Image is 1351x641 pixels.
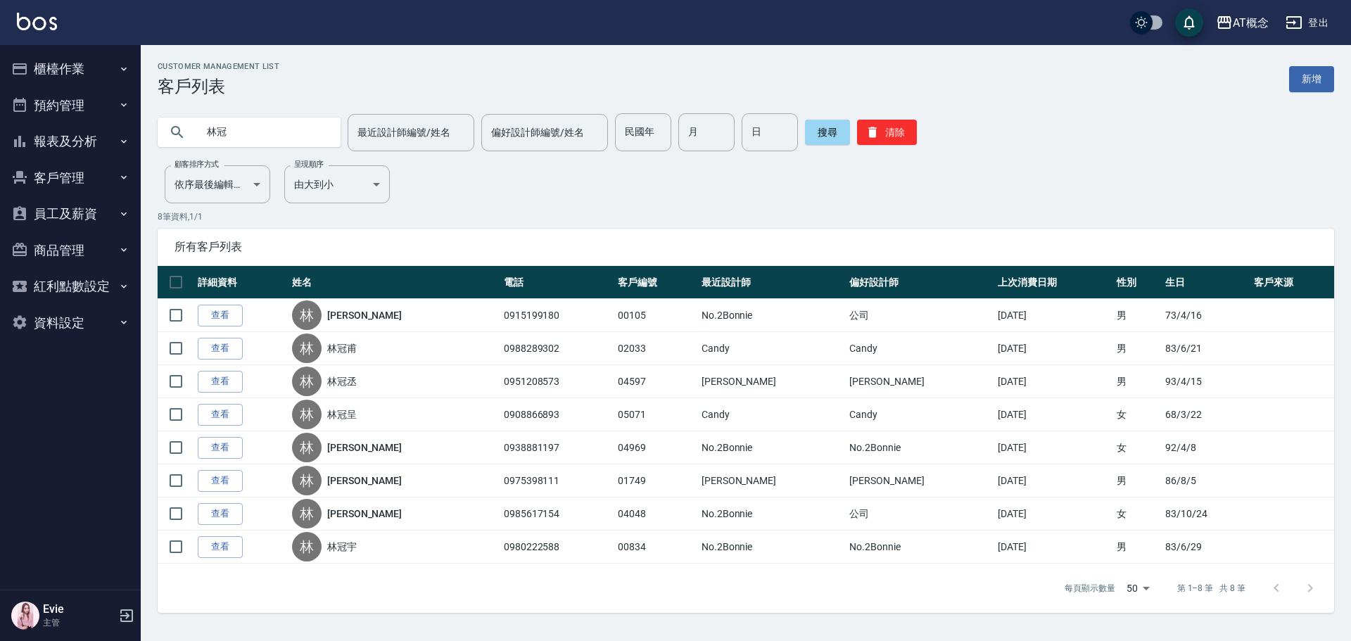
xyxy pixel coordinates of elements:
[43,616,115,629] p: 主管
[6,160,135,196] button: 客戶管理
[327,374,357,388] a: 林冠丞
[994,398,1114,431] td: [DATE]
[614,365,698,398] td: 04597
[158,77,279,96] h3: 客戶列表
[805,120,850,145] button: 搜尋
[994,531,1114,564] td: [DATE]
[994,497,1114,531] td: [DATE]
[158,62,279,71] h2: Customer Management List
[198,404,243,426] a: 查看
[846,299,994,332] td: 公司
[1162,398,1250,431] td: 68/3/22
[614,464,698,497] td: 01749
[165,165,270,203] div: 依序最後編輯時間
[614,531,698,564] td: 00834
[614,398,698,431] td: 05071
[17,13,57,30] img: Logo
[846,266,994,299] th: 偏好設計師
[1210,8,1274,37] button: AT概念
[994,464,1114,497] td: [DATE]
[698,497,846,531] td: No.2Bonnie
[500,266,614,299] th: 電話
[698,365,846,398] td: [PERSON_NAME]
[198,338,243,360] a: 查看
[6,196,135,232] button: 員工及薪資
[327,474,402,488] a: [PERSON_NAME]
[698,431,846,464] td: No.2Bonnie
[1162,464,1250,497] td: 86/8/5
[500,332,614,365] td: 0988289302
[994,266,1114,299] th: 上次消費日期
[327,507,402,521] a: [PERSON_NAME]
[1289,66,1334,92] a: 新增
[43,602,115,616] h5: Evie
[284,165,390,203] div: 由大到小
[1162,332,1250,365] td: 83/6/21
[1113,266,1162,299] th: 性別
[288,266,500,299] th: 姓名
[614,299,698,332] td: 00105
[158,210,1334,223] p: 8 筆資料, 1 / 1
[1162,365,1250,398] td: 93/4/15
[292,334,322,363] div: 林
[6,232,135,269] button: 商品管理
[198,371,243,393] a: 查看
[1162,497,1250,531] td: 83/10/24
[500,365,614,398] td: 0951208573
[175,240,1317,254] span: 所有客戶列表
[175,159,219,170] label: 顧客排序方式
[292,466,322,495] div: 林
[198,437,243,459] a: 查看
[500,464,614,497] td: 0975398111
[846,497,994,531] td: 公司
[1162,531,1250,564] td: 83/6/29
[698,398,846,431] td: Candy
[857,120,917,145] button: 清除
[1280,10,1334,36] button: 登出
[1233,14,1269,32] div: AT概念
[846,365,994,398] td: [PERSON_NAME]
[6,268,135,305] button: 紅利點數設定
[1121,569,1155,607] div: 50
[846,431,994,464] td: No.2Bonnie
[614,332,698,365] td: 02033
[6,123,135,160] button: 報表及分析
[198,305,243,326] a: 查看
[698,266,846,299] th: 最近設計師
[292,400,322,429] div: 林
[1177,582,1245,595] p: 第 1–8 筆 共 8 筆
[194,266,288,299] th: 詳細資料
[1113,431,1162,464] td: 女
[500,398,614,431] td: 0908866893
[327,308,402,322] a: [PERSON_NAME]
[614,431,698,464] td: 04969
[500,431,614,464] td: 0938881197
[327,341,357,355] a: 林冠甫
[327,440,402,455] a: [PERSON_NAME]
[6,87,135,124] button: 預約管理
[846,332,994,365] td: Candy
[1162,299,1250,332] td: 73/4/16
[698,531,846,564] td: No.2Bonnie
[292,367,322,396] div: 林
[198,536,243,558] a: 查看
[1175,8,1203,37] button: save
[1113,497,1162,531] td: 女
[614,497,698,531] td: 04048
[1065,582,1115,595] p: 每頁顯示數量
[994,299,1114,332] td: [DATE]
[292,433,322,462] div: 林
[198,470,243,492] a: 查看
[6,305,135,341] button: 資料設定
[1113,332,1162,365] td: 男
[500,531,614,564] td: 0980222588
[994,365,1114,398] td: [DATE]
[846,531,994,564] td: No.2Bonnie
[698,332,846,365] td: Candy
[994,332,1114,365] td: [DATE]
[698,464,846,497] td: [PERSON_NAME]
[1162,431,1250,464] td: 92/4/8
[292,532,322,561] div: 林
[11,602,39,630] img: Person
[1113,299,1162,332] td: 男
